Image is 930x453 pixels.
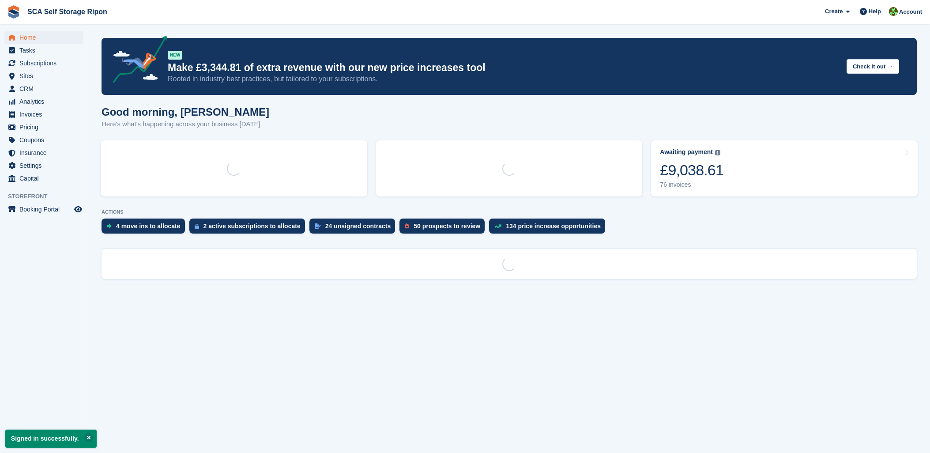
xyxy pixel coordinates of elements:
[19,203,72,215] span: Booking Portal
[889,7,898,16] img: Kelly Neesham
[4,31,83,44] a: menu
[506,223,601,230] div: 134 price increase opportunities
[168,61,840,74] p: Make £3,344.81 of extra revenue with our new price increases tool
[4,108,83,121] a: menu
[825,7,843,16] span: Create
[660,181,723,189] div: 76 invoices
[19,70,72,82] span: Sites
[4,95,83,108] a: menu
[4,203,83,215] a: menu
[8,192,88,201] span: Storefront
[309,219,400,238] a: 24 unsigned contracts
[19,31,72,44] span: Home
[19,95,72,108] span: Analytics
[19,108,72,121] span: Invoices
[869,7,881,16] span: Help
[494,224,501,228] img: price_increase_opportunities-93ffe204e8149a01c8c9dc8f82e8f89637d9d84a8eef4429ea346261dce0b2c0.svg
[19,121,72,133] span: Pricing
[195,223,199,229] img: active_subscription_to_allocate_icon-d502201f5373d7db506a760aba3b589e785aa758c864c3986d89f69b8ff3...
[4,83,83,95] a: menu
[5,430,97,448] p: Signed in successfully.
[405,223,409,229] img: prospect-51fa495bee0391a8d652442698ab0144808aea92771e9ea1ae160a38d050c398.svg
[4,147,83,159] a: menu
[651,140,918,196] a: Awaiting payment £9,038.61 76 invoices
[19,159,72,172] span: Settings
[4,121,83,133] a: menu
[489,219,610,238] a: 134 price increase opportunities
[107,223,112,229] img: move_ins_to_allocate_icon-fdf77a2bb77ea45bf5b3d319d69a93e2d87916cf1d5bf7949dd705db3b84f3ca.svg
[4,159,83,172] a: menu
[715,150,720,155] img: icon-info-grey-7440780725fd019a000dd9b08b2336e03edf1995a4989e88bcd33f0948082b44.svg
[168,51,182,60] div: NEW
[399,219,489,238] a: 50 prospects to review
[414,223,480,230] div: 50 prospects to review
[4,134,83,146] a: menu
[4,57,83,69] a: menu
[325,223,391,230] div: 24 unsigned contracts
[19,134,72,146] span: Coupons
[19,44,72,57] span: Tasks
[4,172,83,185] a: menu
[203,223,301,230] div: 2 active subscriptions to allocate
[102,119,269,129] p: Here's what's happening across your business [DATE]
[660,148,713,156] div: Awaiting payment
[19,83,72,95] span: CRM
[105,36,167,86] img: price-adjustments-announcement-icon-8257ccfd72463d97f412b2fc003d46551f7dbcb40ab6d574587a9cd5c0d94...
[168,74,840,84] p: Rooted in industry best practices, but tailored to your subscriptions.
[7,5,20,19] img: stora-icon-8386f47178a22dfd0bd8f6a31ec36ba5ce8667c1dd55bd0f319d3a0aa187defe.svg
[847,59,899,74] button: Check it out →
[189,219,309,238] a: 2 active subscriptions to allocate
[19,57,72,69] span: Subscriptions
[102,106,269,118] h1: Good morning, [PERSON_NAME]
[4,44,83,57] a: menu
[4,70,83,82] a: menu
[19,147,72,159] span: Insurance
[19,172,72,185] span: Capital
[102,219,189,238] a: 4 move ins to allocate
[315,223,321,229] img: contract_signature_icon-13c848040528278c33f63329250d36e43548de30e8caae1d1a13099fd9432cc5.svg
[116,223,181,230] div: 4 move ins to allocate
[899,8,922,16] span: Account
[102,209,917,215] p: ACTIONS
[73,204,83,215] a: Preview store
[24,4,111,19] a: SCA Self Storage Ripon
[660,161,723,179] div: £9,038.61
